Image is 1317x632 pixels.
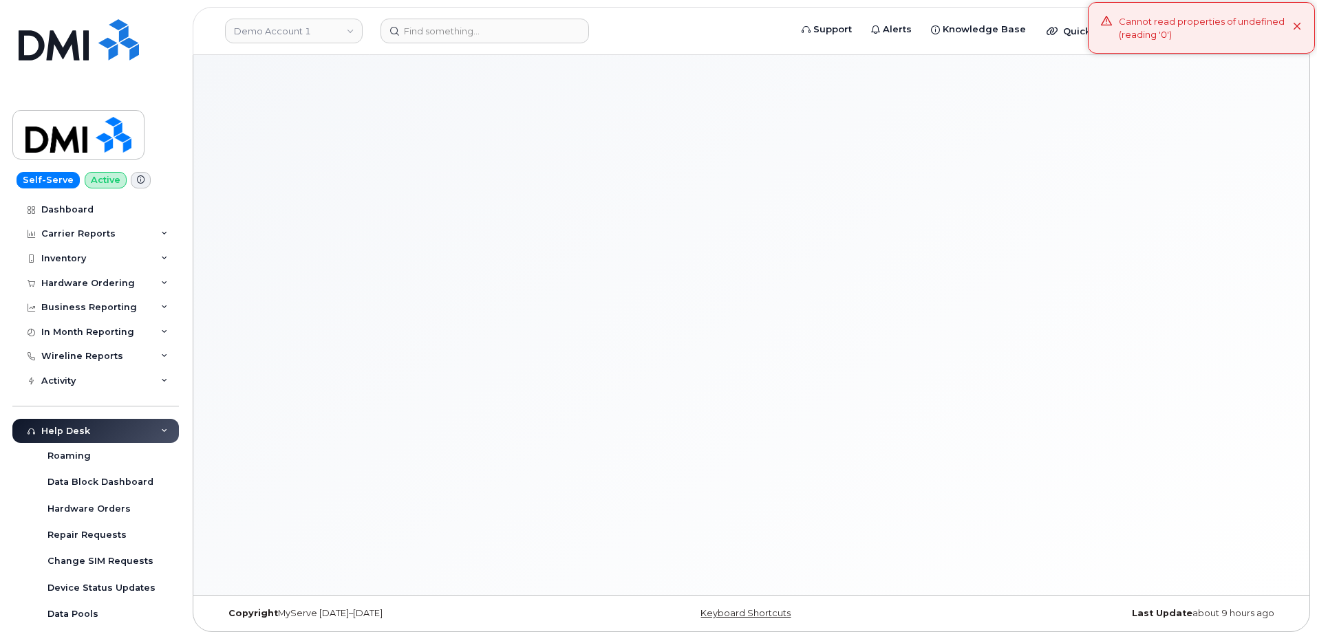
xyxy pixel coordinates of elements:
div: Cannot read properties of undefined (reading '0') [1119,15,1293,41]
strong: Copyright [228,608,278,618]
div: about 9 hours ago [929,608,1285,619]
strong: Last Update [1132,608,1192,618]
div: MyServe [DATE]–[DATE] [218,608,574,619]
a: Keyboard Shortcuts [700,608,791,618]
